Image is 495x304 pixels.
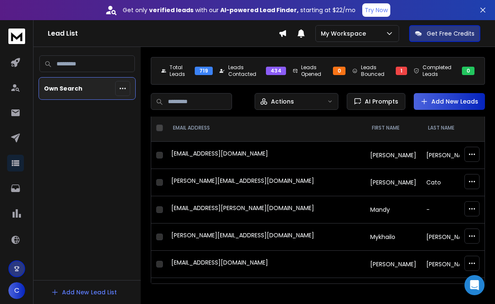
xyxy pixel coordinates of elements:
[347,93,405,110] button: AI Prompts
[321,29,369,38] p: My Workspace
[171,204,360,216] div: [EMAIL_ADDRESS][PERSON_NAME][DOMAIN_NAME]
[421,142,477,169] td: [PERSON_NAME]
[166,114,365,142] th: EMAIL ADDRESS
[421,169,477,196] td: Cato
[365,114,421,142] th: FIRST NAME
[365,169,421,196] td: [PERSON_NAME]
[301,64,330,78] p: Leads Opened
[171,258,360,270] div: [EMAIL_ADDRESS][DOMAIN_NAME]
[123,6,356,14] p: Get only with our starting at $22/mo
[365,196,421,223] td: Mandy
[8,282,25,299] button: C
[427,29,474,38] p: Get Free Credits
[171,177,360,188] div: [PERSON_NAME][EMAIL_ADDRESS][DOMAIN_NAME]
[271,97,294,106] p: Actions
[361,97,398,106] span: AI Prompts
[228,64,263,78] p: Leads Contacted
[421,114,477,142] th: LAST NAME
[414,93,485,110] button: Add New Leads
[266,67,286,75] div: 434
[423,64,459,78] p: Completed Leads
[365,251,421,278] td: [PERSON_NAME]
[171,149,360,161] div: [EMAIL_ADDRESS][DOMAIN_NAME]
[44,84,82,93] p: Own Search
[462,67,474,75] div: 0
[170,64,192,78] p: Total Leads
[409,25,480,42] button: Get Free Credits
[220,6,299,14] strong: AI-powered Lead Finder,
[421,251,477,278] td: [PERSON_NAME]
[396,67,407,75] div: 1
[365,142,421,169] td: [PERSON_NAME]
[464,275,485,295] div: Open Intercom Messenger
[171,231,360,243] div: [PERSON_NAME][EMAIL_ADDRESS][DOMAIN_NAME]
[48,29,278,39] h1: Lead List
[421,223,477,251] td: [PERSON_NAME]
[365,6,388,14] p: Try Now
[362,3,390,17] button: Try Now
[361,64,392,78] p: Leads Bounced
[420,97,478,106] a: Add New Leads
[333,67,345,75] div: 0
[8,29,25,44] img: logo
[44,284,124,301] button: Add New Lead List
[365,223,421,251] td: Mykhailo
[195,67,213,75] div: 719
[149,6,193,14] strong: verified leads
[421,196,477,223] td: -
